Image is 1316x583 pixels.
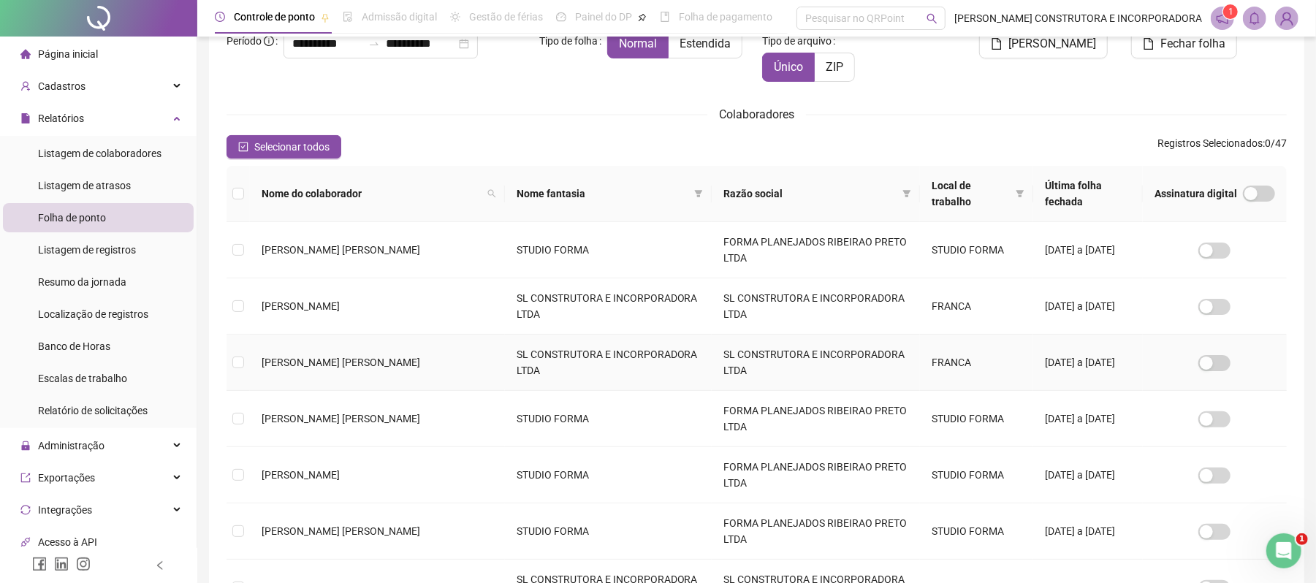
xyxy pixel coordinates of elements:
td: [DATE] a [DATE] [1033,278,1143,335]
span: [PERSON_NAME] [PERSON_NAME] [262,525,420,537]
span: filter [1013,175,1027,213]
span: 1 [1296,533,1308,545]
span: Tipo de arquivo [762,33,832,49]
span: Tipo de folha [539,33,598,49]
span: Admissão digital [362,11,437,23]
span: Folha de ponto [38,212,106,224]
span: [PERSON_NAME] CONSTRUTORA E INCORPORADORA [954,10,1202,26]
span: file-done [343,12,353,22]
span: Assinatura digital [1155,186,1237,202]
button: Fechar folha [1131,29,1237,58]
span: filter [694,189,703,198]
span: 1 [1228,7,1233,17]
span: Selecionar todos [254,139,330,155]
span: Folha de pagamento [679,11,772,23]
span: [PERSON_NAME] [PERSON_NAME] [262,244,420,256]
span: Banco de Horas [38,340,110,352]
td: [DATE] a [DATE] [1033,447,1143,503]
td: [DATE] a [DATE] [1033,391,1143,447]
td: FORMA PLANEJADOS RIBEIRAO PRETO LTDA [712,222,921,278]
span: filter [1016,189,1024,198]
span: [PERSON_NAME] [262,300,340,312]
span: Estendida [680,37,731,50]
span: user-add [20,81,31,91]
span: home [20,49,31,59]
button: Selecionar todos [227,135,341,159]
span: ZIP [826,60,843,74]
span: search [927,13,937,24]
span: info-circle [264,36,274,46]
span: [PERSON_NAME] [PERSON_NAME] [262,413,420,424]
td: [DATE] a [DATE] [1033,335,1143,391]
td: STUDIO FORMA [920,503,1033,560]
span: [PERSON_NAME] [262,469,340,481]
span: Normal [619,37,657,50]
span: pushpin [638,13,647,22]
td: FRANCA [920,278,1033,335]
td: FORMA PLANEJADOS RIBEIRAO PRETO LTDA [712,503,921,560]
span: Razão social [723,186,897,202]
span: Painel do DP [575,11,632,23]
span: Resumo da jornada [38,276,126,288]
span: [PERSON_NAME] [1008,35,1096,53]
span: left [155,560,165,571]
td: SL CONSTRUTORA E INCORPORADORA LTDA [505,278,712,335]
span: api [20,537,31,547]
td: FRANCA [920,335,1033,391]
span: filter [899,183,914,205]
span: notification [1216,12,1229,25]
td: FORMA PLANEJADOS RIBEIRAO PRETO LTDA [712,447,921,503]
span: filter [691,183,706,205]
td: STUDIO FORMA [505,391,712,447]
span: clock-circle [215,12,225,22]
span: Administração [38,440,104,451]
span: Exportações [38,472,95,484]
span: Relatório de solicitações [38,405,148,416]
span: Gestão de férias [469,11,543,23]
span: Relatórios [38,113,84,124]
td: STUDIO FORMA [505,222,712,278]
span: bell [1248,12,1261,25]
span: search [487,189,496,198]
span: Registros Selecionados [1157,137,1263,149]
span: Listagem de atrasos [38,180,131,191]
span: file [1143,38,1155,50]
span: Acesso à API [38,536,97,548]
span: search [484,183,499,205]
span: Único [774,60,803,74]
span: linkedin [54,557,69,571]
span: swap-right [368,38,380,50]
span: file [20,113,31,123]
td: STUDIO FORMA [505,503,712,560]
th: Última folha fechada [1033,166,1143,222]
td: [DATE] a [DATE] [1033,222,1143,278]
span: file [991,38,1003,50]
td: FORMA PLANEJADOS RIBEIRAO PRETO LTDA [712,391,921,447]
span: Escalas de trabalho [38,373,127,384]
span: lock [20,441,31,451]
td: [DATE] a [DATE] [1033,503,1143,560]
td: STUDIO FORMA [920,222,1033,278]
span: Nome fantasia [517,186,688,202]
span: Colaboradores [719,107,794,121]
span: Nome do colaborador [262,186,482,202]
span: check-square [238,142,248,152]
span: sun [450,12,460,22]
img: 60142 [1276,7,1298,29]
span: Integrações [38,504,92,516]
span: Controle de ponto [234,11,315,23]
span: export [20,473,31,483]
span: pushpin [321,13,330,22]
td: STUDIO FORMA [505,447,712,503]
span: dashboard [556,12,566,22]
iframe: Intercom live chat [1266,533,1301,568]
span: Período [227,35,262,47]
td: STUDIO FORMA [920,391,1033,447]
span: : 0 / 47 [1157,135,1287,159]
sup: 1 [1223,4,1238,19]
span: Listagem de registros [38,244,136,256]
span: sync [20,505,31,515]
td: SL CONSTRUTORA E INCORPORADORA LTDA [712,278,921,335]
td: SL CONSTRUTORA E INCORPORADORA LTDA [712,335,921,391]
span: [PERSON_NAME] [PERSON_NAME] [262,357,420,368]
